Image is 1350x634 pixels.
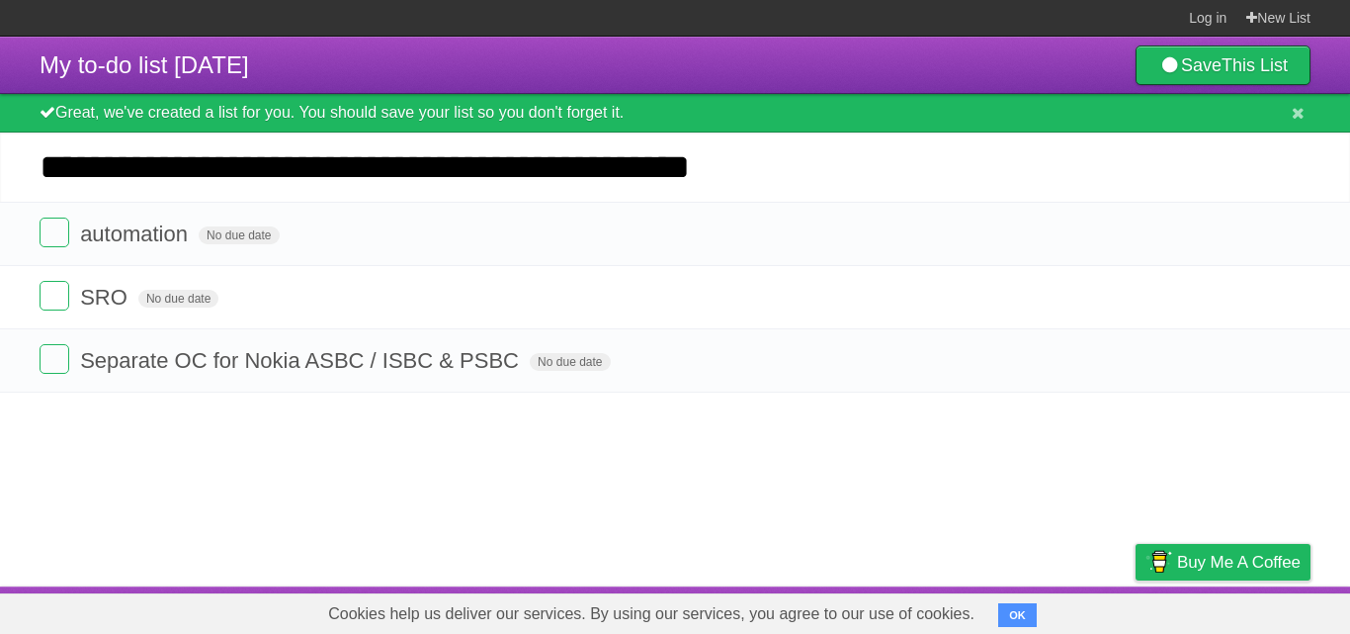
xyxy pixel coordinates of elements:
[80,348,524,373] span: Separate OC for Nokia ASBC / ISBC & PSBC
[1110,591,1161,629] a: Privacy
[998,603,1037,627] button: OK
[80,285,132,310] span: SRO
[1186,591,1310,629] a: Suggest a feature
[873,591,914,629] a: About
[1136,544,1310,581] a: Buy me a coffee
[199,226,279,244] span: No due date
[138,290,218,308] span: No due date
[1222,55,1288,75] b: This List
[308,594,994,634] span: Cookies help us deliver our services. By using our services, you agree to our use of cookies.
[1043,591,1086,629] a: Terms
[1145,545,1172,579] img: Buy me a coffee
[40,344,69,374] label: Done
[530,353,610,371] span: No due date
[40,218,69,247] label: Done
[40,51,249,78] span: My to-do list [DATE]
[938,591,1018,629] a: Developers
[1136,45,1310,85] a: SaveThis List
[80,222,193,246] span: automation
[1177,545,1301,580] span: Buy me a coffee
[40,281,69,311] label: Done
